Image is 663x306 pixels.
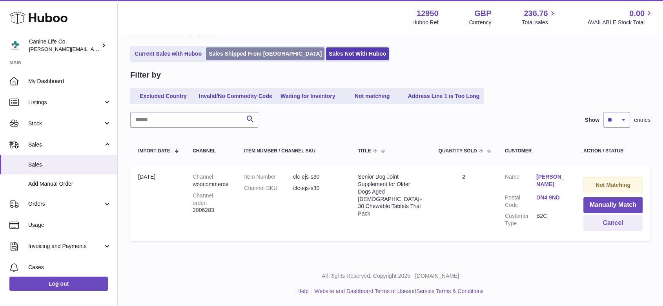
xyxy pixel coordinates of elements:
[28,161,111,168] span: Sales
[28,180,111,188] span: Add Manual Order
[9,277,108,291] a: Log out
[326,47,389,60] a: Sales Not With Huboo
[583,215,643,231] button: Cancel
[522,19,557,26] span: Total sales
[9,40,21,51] img: kevin@clsgltd.co.uk
[587,8,654,26] a: 0.00 AVAILABLE Stock Total
[629,8,645,19] span: 0.00
[138,148,170,154] span: Import date
[29,46,157,52] span: [PERSON_NAME][EMAIL_ADDRESS][DOMAIN_NAME]
[193,192,213,206] strong: Channel order
[124,272,657,280] p: All Rights Reserved. Copyright 2025 - [DOMAIN_NAME]
[28,141,103,148] span: Sales
[405,90,483,103] a: Address Line 1 is Too Long
[341,90,404,103] a: Not matching
[536,194,568,201] a: DN4 9ND
[522,8,557,26] a: 236.76 Total sales
[469,19,492,26] div: Currency
[417,8,439,19] strong: 12950
[474,8,491,19] strong: GBP
[28,264,111,271] span: Cases
[28,120,103,127] span: Stock
[439,148,477,154] span: Quantity Sold
[596,182,630,188] strong: Not Matching
[28,243,103,250] span: Invoicing and Payments
[132,47,204,60] a: Current Sales with Huboo
[196,90,275,103] a: Invalid/No Commodity Code
[130,70,161,80] h2: Filter by
[587,19,654,26] span: AVAILABLE Stock Total
[28,78,111,85] span: My Dashboard
[505,173,536,190] dt: Name
[358,148,371,154] span: Title
[193,192,228,214] div: 2006283
[583,148,643,154] div: Action / Status
[293,173,342,181] dd: clc-ejs-s30
[193,148,228,154] div: Channel
[244,185,293,192] dt: Channel SKU
[524,8,548,19] span: 236.76
[28,200,103,208] span: Orders
[358,173,423,217] div: Senior Dog Joint Supplement for Older Dogs Aged [DEMOGRAPHIC_DATA]+ 30 Chewable Tablets Trial Pack
[130,165,185,241] td: [DATE]
[634,116,650,124] span: entries
[193,174,215,180] strong: Channel
[193,173,228,188] div: woocommerce
[28,221,111,229] span: Usage
[462,174,465,180] a: 2
[585,116,599,124] label: Show
[244,148,342,154] div: Item Number / Channel SKU
[206,47,324,60] a: Sales Shipped From [GEOGRAPHIC_DATA]
[505,212,536,227] dt: Customer Type
[536,212,568,227] dd: B2C
[132,90,195,103] a: Excluded Country
[311,288,483,295] li: and
[536,173,568,188] a: [PERSON_NAME]
[505,194,536,209] dt: Postal Code
[297,288,309,294] a: Help
[28,99,103,106] span: Listings
[29,38,100,53] div: Canine Life Co.
[583,197,643,213] button: Manually Match
[416,288,484,294] a: Service Terms & Conditions
[293,185,342,192] dd: clc-ejs-s30
[505,148,568,154] div: Customer
[412,19,439,26] div: Huboo Ref
[244,173,293,181] dt: Item Number
[314,288,407,294] a: Website and Dashboard Terms of Use
[277,90,339,103] a: Waiting for Inventory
